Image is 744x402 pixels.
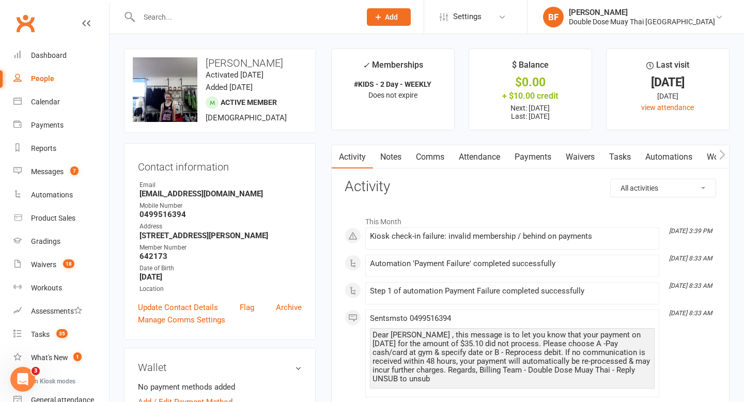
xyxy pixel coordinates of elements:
div: Email [139,180,302,190]
div: Payments [31,121,64,129]
time: Activated [DATE] [206,70,263,80]
div: Memberships [363,58,423,78]
a: Tasks 35 [13,323,109,346]
div: $0.00 [478,77,582,88]
div: Calendar [31,98,60,106]
a: Activity [332,145,373,169]
div: People [31,74,54,83]
strong: 0499516394 [139,210,302,219]
div: Tasks [31,330,50,338]
i: [DATE] 3:39 PM [669,227,712,235]
div: Assessments [31,307,82,315]
div: Step 1 of automation Payment Failure completed successfully [370,287,655,296]
h3: Activity [345,179,716,195]
strong: [EMAIL_ADDRESS][DOMAIN_NAME] [139,189,302,198]
span: 3 [32,367,40,375]
a: Attendance [452,145,507,169]
a: Waivers [559,145,602,169]
button: Add [367,8,411,26]
strong: [STREET_ADDRESS][PERSON_NAME] [139,231,302,240]
a: Assessments [13,300,109,323]
a: Clubworx [12,10,38,36]
a: Workouts [13,276,109,300]
div: Dashboard [31,51,67,59]
p: Next: [DATE] Last: [DATE] [478,104,582,120]
div: Reports [31,144,56,152]
div: Messages [31,167,64,176]
div: Automation 'Payment Failure' completed successfully [370,259,655,268]
span: Does not expire [368,91,417,99]
i: [DATE] 8:33 AM [669,282,712,289]
iframe: Intercom live chat [10,367,35,392]
input: Search... [136,10,353,24]
div: BF [543,7,564,27]
h3: Wallet [138,362,302,373]
div: [PERSON_NAME] [569,8,715,17]
div: [DATE] [616,90,720,102]
a: Flag [240,301,254,314]
div: Address [139,222,302,231]
strong: [DATE] [139,272,302,282]
li: This Month [345,211,716,227]
img: image1744006476.png [133,57,197,122]
h3: [PERSON_NAME] [133,57,307,69]
span: Settings [453,5,482,28]
div: Kiosk check-in failure: invalid membership / behind on payments [370,232,655,241]
span: [DEMOGRAPHIC_DATA] [206,113,287,122]
span: Active member [221,98,277,106]
div: Last visit [646,58,689,77]
div: Gradings [31,237,60,245]
div: Waivers [31,260,56,269]
a: Reports [13,137,109,160]
a: Notes [373,145,409,169]
div: Location [139,284,302,294]
span: Add [385,13,398,21]
div: Date of Birth [139,264,302,273]
div: Member Number [139,243,302,253]
a: Gradings [13,230,109,253]
a: Manage Comms Settings [138,314,225,326]
div: Product Sales [31,214,75,222]
a: What's New1 [13,346,109,369]
strong: 642173 [139,252,302,261]
div: Dear [PERSON_NAME] , this message is to let you know that your payment on [DATE] for the amount o... [373,331,652,383]
a: Automations [638,145,700,169]
h3: Contact information [138,157,302,173]
a: Payments [507,145,559,169]
a: Calendar [13,90,109,114]
a: People [13,67,109,90]
div: What's New [31,353,68,362]
div: Mobile Number [139,201,302,211]
div: Automations [31,191,73,199]
i: ✓ [363,60,369,70]
span: 7 [70,166,79,175]
a: Archive [276,301,302,314]
a: Automations [13,183,109,207]
i: [DATE] 8:33 AM [669,310,712,317]
div: + $10.00 credit [478,90,582,101]
time: Added [DATE] [206,83,253,92]
span: 1 [73,352,82,361]
span: Sent sms to 0499516394 [370,314,451,323]
span: 35 [56,329,68,338]
span: 18 [63,259,74,268]
a: Tasks [602,145,638,169]
a: view attendance [641,103,694,112]
a: Update Contact Details [138,301,218,314]
i: [DATE] 8:33 AM [669,255,712,262]
a: Dashboard [13,44,109,67]
div: Double Dose Muay Thai [GEOGRAPHIC_DATA] [569,17,715,26]
li: No payment methods added [138,381,302,393]
a: Messages 7 [13,160,109,183]
a: Comms [409,145,452,169]
div: Workouts [31,284,62,292]
div: [DATE] [616,77,720,88]
div: $ Balance [512,58,549,77]
a: Payments [13,114,109,137]
a: Waivers 18 [13,253,109,276]
strong: #KIDS - 2 Day - WEEKLY [354,80,431,88]
a: Product Sales [13,207,109,230]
